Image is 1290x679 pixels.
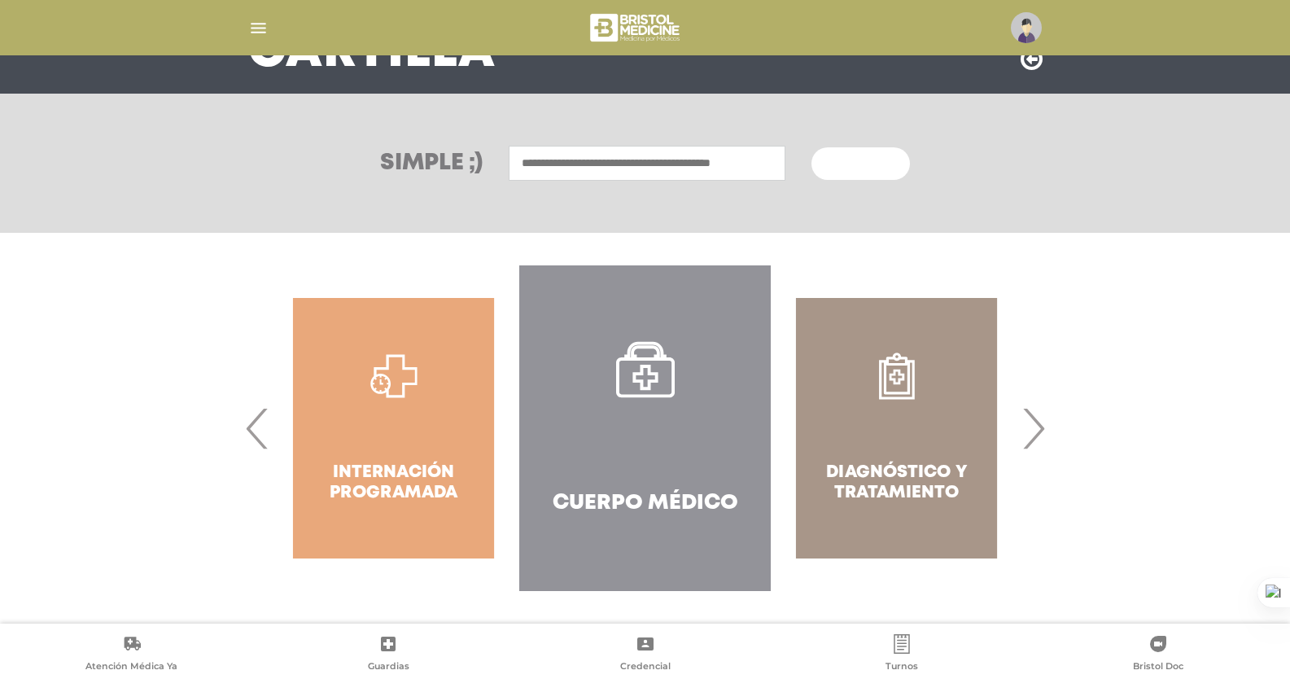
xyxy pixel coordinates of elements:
span: Atención Médica Ya [85,660,177,675]
img: profile-placeholder.svg [1011,12,1042,43]
a: Bristol Doc [1030,634,1287,676]
span: Bristol Doc [1133,660,1183,675]
h3: Simple ;) [380,152,483,175]
a: Atención Médica Ya [3,634,260,676]
img: Cober_menu-lines-white.svg [248,18,269,38]
span: Previous [242,384,273,472]
h4: Cuerpo Médico [553,491,738,516]
span: Guardias [368,660,409,675]
span: Credencial [620,660,671,675]
a: Turnos [773,634,1030,676]
span: Buscar [831,159,878,170]
a: Cuerpo Médico [519,265,771,591]
a: Guardias [260,634,516,676]
span: Turnos [886,660,918,675]
button: Buscar [811,147,909,180]
span: Next [1017,384,1049,472]
img: bristol-medicine-blanco.png [588,8,684,47]
h3: Cartilla [248,32,496,74]
a: Credencial [517,634,773,676]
